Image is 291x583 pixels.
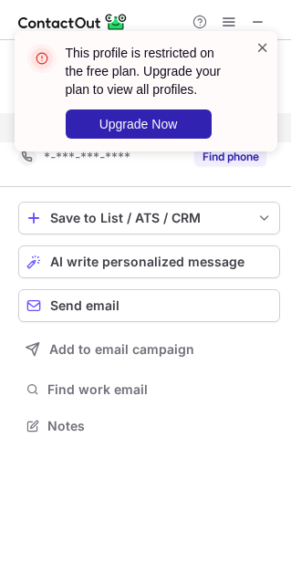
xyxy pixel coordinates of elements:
img: ContactOut v5.3.10 [18,11,128,33]
button: AI write personalized message [18,245,280,278]
img: error [27,44,57,73]
span: Find work email [47,381,273,398]
span: Add to email campaign [49,342,194,357]
span: Upgrade Now [99,117,178,131]
button: save-profile-one-click [18,202,280,234]
header: This profile is restricted on the free plan. Upgrade your plan to view all profiles. [66,44,234,99]
span: AI write personalized message [50,255,244,269]
button: Add to email campaign [18,333,280,366]
div: Save to List / ATS / CRM [50,211,248,225]
button: Notes [18,413,280,439]
button: Find work email [18,377,280,402]
button: Upgrade Now [66,109,212,139]
button: Send email [18,289,280,322]
span: Notes [47,418,273,434]
span: Send email [50,298,120,313]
